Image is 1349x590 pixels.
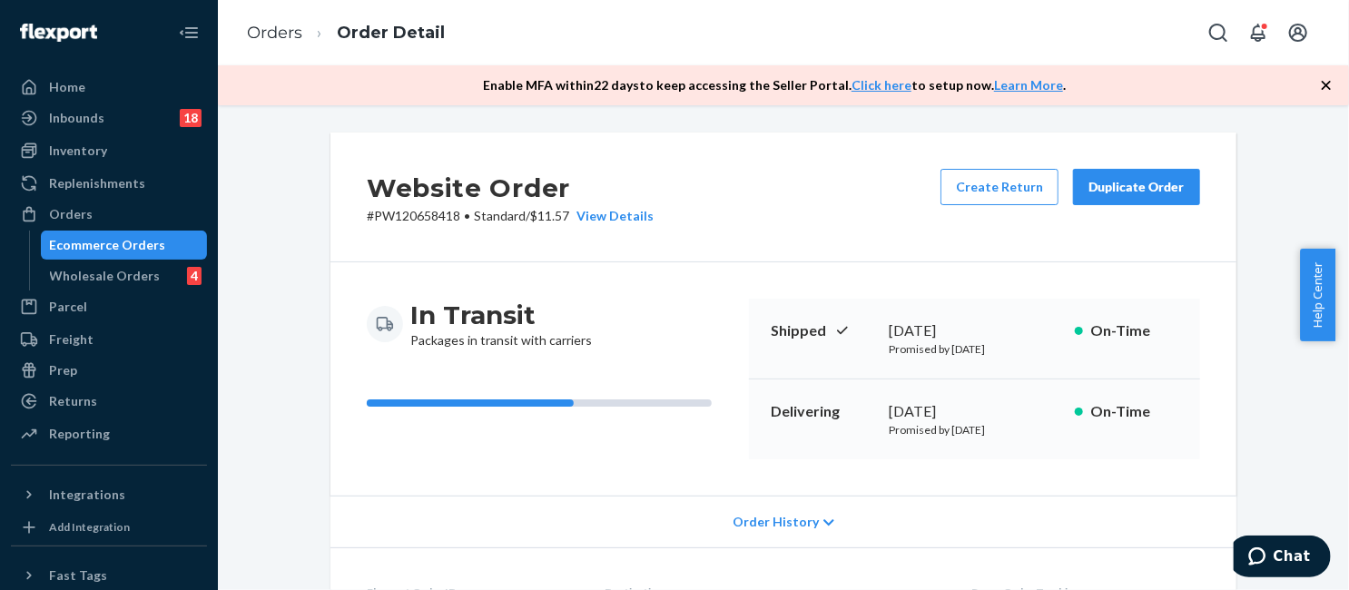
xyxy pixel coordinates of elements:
button: Fast Tags [11,561,207,590]
a: Inbounds18 [11,103,207,133]
div: 4 [187,267,202,285]
a: Wholesale Orders4 [41,261,208,290]
p: On-Time [1090,401,1178,422]
p: # PW120658418 / $11.57 [367,207,654,225]
span: Order History [733,513,819,531]
button: Help Center [1300,249,1335,341]
div: Freight [49,330,94,349]
a: Reporting [11,419,207,448]
a: Ecommerce Orders [41,231,208,260]
a: Freight [11,325,207,354]
div: Prep [49,361,77,379]
p: Promised by [DATE] [889,341,1060,357]
button: Open account menu [1280,15,1316,51]
a: Returns [11,387,207,416]
p: Shipped [771,320,874,341]
a: Home [11,73,207,102]
button: Integrations [11,480,207,509]
a: Click here [852,77,911,93]
div: Orders [49,205,93,223]
ol: breadcrumbs [232,6,459,60]
a: Prep [11,356,207,385]
p: Enable MFA within 22 days to keep accessing the Seller Portal. to setup now. . [483,76,1066,94]
div: Inventory [49,142,107,160]
a: Parcel [11,292,207,321]
h3: In Transit [410,299,592,331]
div: Parcel [49,298,87,316]
a: Add Integration [11,516,207,538]
p: Delivering [771,401,874,422]
button: Duplicate Order [1073,169,1200,205]
div: Duplicate Order [1088,178,1185,196]
a: Order Detail [337,23,445,43]
a: Replenishments [11,169,207,198]
iframe: Opens a widget where you can chat to one of our agents [1234,536,1331,581]
span: • [464,208,470,223]
span: Standard [474,208,526,223]
div: [DATE] [889,401,1060,422]
p: Promised by [DATE] [889,422,1060,438]
div: Fast Tags [49,566,107,585]
button: View Details [569,207,654,225]
button: Close Navigation [171,15,207,51]
div: Add Integration [49,519,130,535]
div: Reporting [49,425,110,443]
div: Returns [49,392,97,410]
div: Home [49,78,85,96]
div: [DATE] [889,320,1060,341]
button: Open notifications [1240,15,1276,51]
button: Create Return [940,169,1059,205]
div: Wholesale Orders [50,267,161,285]
div: Inbounds [49,109,104,127]
button: Open Search Box [1200,15,1236,51]
div: Ecommerce Orders [50,236,166,254]
a: Learn More [994,77,1063,93]
h2: Website Order [367,169,654,207]
img: Flexport logo [20,24,97,42]
div: Packages in transit with carriers [410,299,592,349]
a: Orders [247,23,302,43]
p: On-Time [1090,320,1178,341]
a: Inventory [11,136,207,165]
div: Replenishments [49,174,145,192]
div: 18 [180,109,202,127]
div: Integrations [49,486,125,504]
a: Orders [11,200,207,229]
